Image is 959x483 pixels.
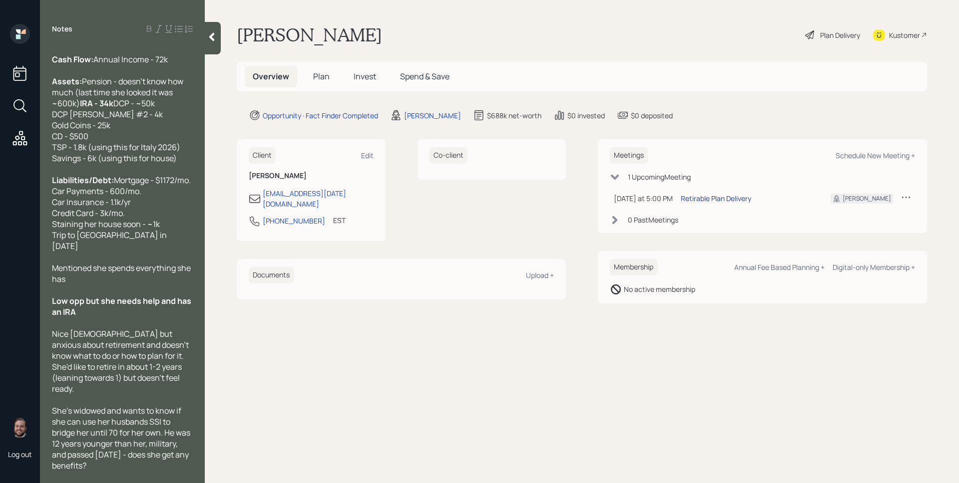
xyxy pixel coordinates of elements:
div: [PERSON_NAME] [404,110,461,121]
div: 0 Past Meeting s [628,215,678,225]
h6: Client [249,147,276,164]
span: Spend & Save [400,71,450,82]
div: Plan Delivery [820,30,860,40]
span: Plan [313,71,330,82]
span: Assets: [52,76,82,87]
span: Nice [DEMOGRAPHIC_DATA] but anxious about retirement and doesn't know what to do or how to plan f... [52,328,190,394]
div: 1 Upcoming Meeting [628,172,691,182]
h6: Co-client [430,147,468,164]
div: Edit [361,151,374,160]
span: Pension - doesn't know how much (last time she looked it was ~600k) [52,76,185,109]
h6: Documents [249,267,294,283]
h6: Meetings [610,147,648,164]
label: Notes [52,24,72,34]
div: Kustomer [889,30,920,40]
span: Invest [354,71,376,82]
div: [PHONE_NUMBER] [263,216,325,226]
img: james-distasi-headshot.png [10,418,30,438]
h6: [PERSON_NAME] [249,172,374,180]
span: DCP - ~50k DCP [PERSON_NAME] #2 - 4k Gold Coins - 25k CD - $500 TSP - 1.8k (using this for Italy ... [52,98,180,164]
div: Schedule New Meeting + [836,151,915,160]
h6: Membership [610,259,657,275]
span: Overview [253,71,289,82]
span: Annual Income - 72k [93,54,168,65]
span: Liabilities/Debt: [52,175,114,186]
div: [DATE] at 5:00 PM [614,193,673,204]
div: Annual Fee Based Planning + [734,262,825,272]
div: Log out [8,450,32,459]
span: Mortgage - $1172/mo. Car Payments - 600/mo. Car Insurance - 1.1k/yr Credit Card - 3k/mo. Staining... [52,175,191,251]
div: Retirable Plan Delivery [681,193,751,204]
div: Upload + [526,270,554,280]
div: EST [333,215,346,226]
span: IRA - 34k [80,98,113,109]
h1: [PERSON_NAME] [237,24,382,46]
div: No active membership [624,284,695,294]
span: Mentioned she spends everything she has [52,262,192,284]
span: She's widowed and wants to know if she can use her husbands SSI to bridge her until 70 for her ow... [52,405,192,471]
div: Digital-only Membership + [833,262,915,272]
div: $688k net-worth [487,110,541,121]
div: $0 deposited [631,110,673,121]
div: $0 invested [567,110,605,121]
span: Low opp but she needs help and has an IRA [52,295,193,317]
div: [EMAIL_ADDRESS][DATE][DOMAIN_NAME] [263,188,374,209]
div: [PERSON_NAME] [843,194,891,203]
span: Cash Flow: [52,54,93,65]
div: Opportunity · Fact Finder Completed [263,110,378,121]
